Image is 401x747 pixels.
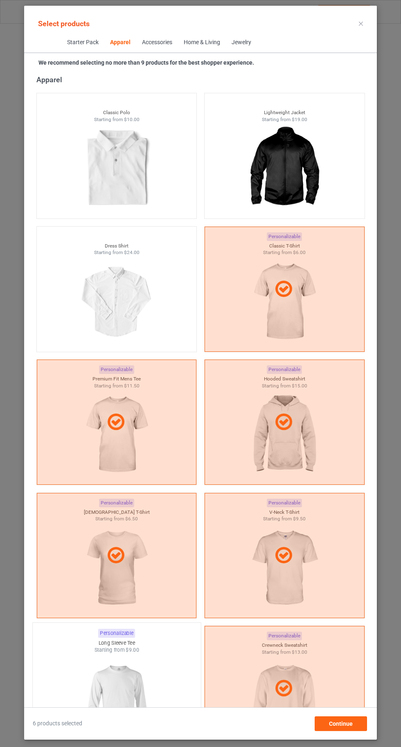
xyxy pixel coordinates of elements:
[110,38,130,47] div: Apparel
[292,117,307,122] span: $19.00
[37,243,197,250] div: Dress Shirt
[36,75,369,84] div: Apparel
[124,250,139,255] span: $24.00
[33,720,82,728] span: 6 products selected
[205,109,365,116] div: Lightweight Jacket
[315,716,367,731] div: Continue
[183,38,220,47] div: Home & Living
[248,123,321,214] img: regular.jpg
[38,19,90,28] span: Select products
[80,256,153,348] img: regular.jpg
[37,109,197,116] div: Classic Polo
[80,123,153,214] img: regular.jpg
[61,33,104,52] span: Starter Pack
[126,647,139,653] span: $9.00
[98,629,135,638] div: Personalizable
[231,38,251,47] div: Jewelry
[33,639,200,646] div: Long Sleeve Tee
[38,59,254,66] strong: We recommend selecting no more than 9 products for the best shopper experience.
[37,116,197,123] div: Starting from
[142,38,172,47] div: Accessories
[124,117,139,122] span: $10.00
[329,720,353,727] span: Continue
[205,116,365,123] div: Starting from
[37,249,197,256] div: Starting from
[33,647,200,654] div: Starting from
